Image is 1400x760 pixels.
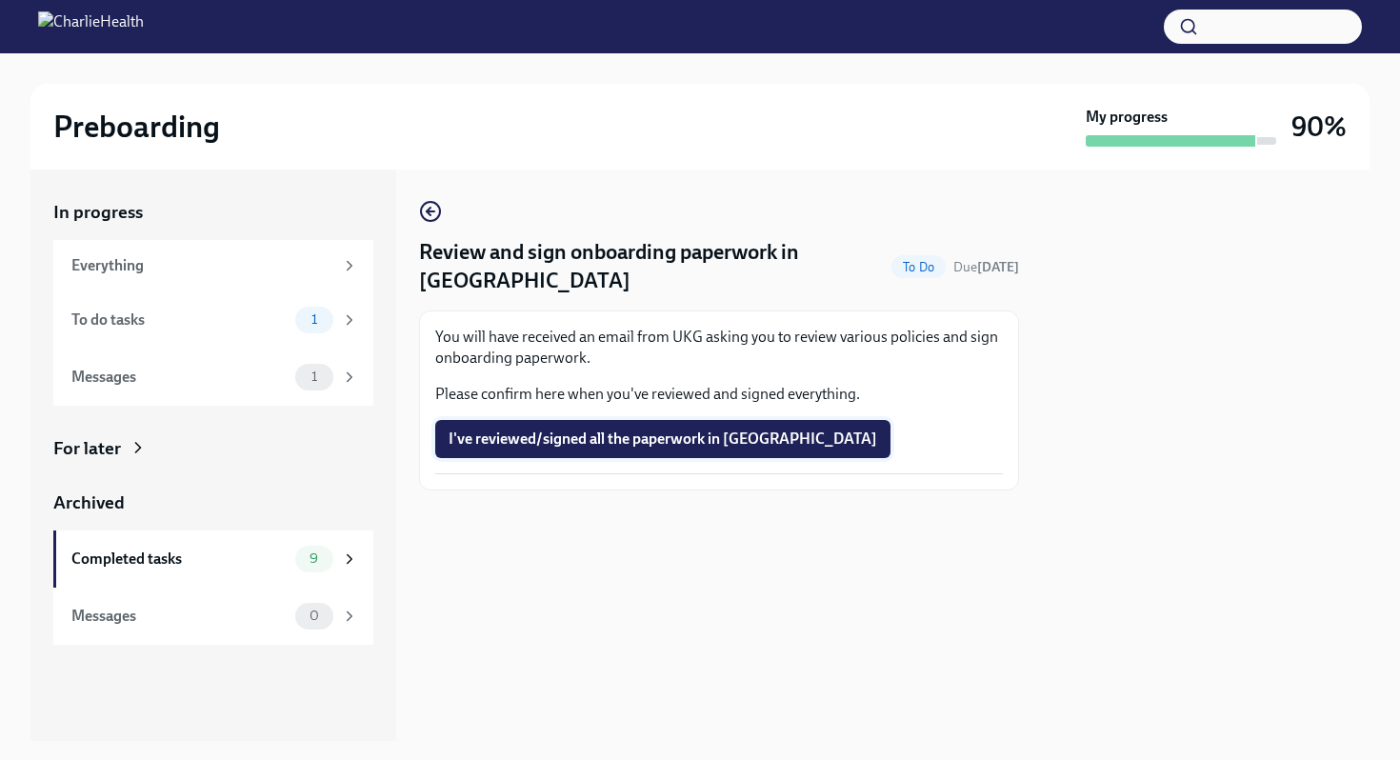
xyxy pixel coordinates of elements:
a: Messages1 [53,349,373,406]
p: Please confirm here when you've reviewed and signed everything. [435,384,1003,405]
div: To do tasks [71,310,288,330]
div: For later [53,436,121,461]
span: 0 [298,609,330,623]
a: Messages0 [53,588,373,645]
div: Messages [71,367,288,388]
strong: My progress [1086,107,1168,128]
div: Completed tasks [71,549,288,570]
button: I've reviewed/signed all the paperwork in [GEOGRAPHIC_DATA] [435,420,890,458]
h4: Review and sign onboarding paperwork in [GEOGRAPHIC_DATA] [419,238,884,295]
div: Messages [71,606,288,627]
a: To do tasks1 [53,291,373,349]
a: Archived [53,490,373,515]
a: Completed tasks9 [53,530,373,588]
span: 1 [300,312,329,327]
span: 9 [298,551,330,566]
span: Due [953,259,1019,275]
span: 1 [300,370,329,384]
h2: Preboarding [53,108,220,146]
div: Everything [71,255,333,276]
a: Everything [53,240,373,291]
img: CharlieHealth [38,11,144,42]
a: For later [53,436,373,461]
a: In progress [53,200,373,225]
p: You will have received an email from UKG asking you to review various policies and sign onboardin... [435,327,1003,369]
h3: 90% [1291,110,1347,144]
span: To Do [891,260,946,274]
span: I've reviewed/signed all the paperwork in [GEOGRAPHIC_DATA] [449,430,877,449]
span: September 22nd, 2025 09:00 [953,258,1019,276]
strong: [DATE] [977,259,1019,275]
